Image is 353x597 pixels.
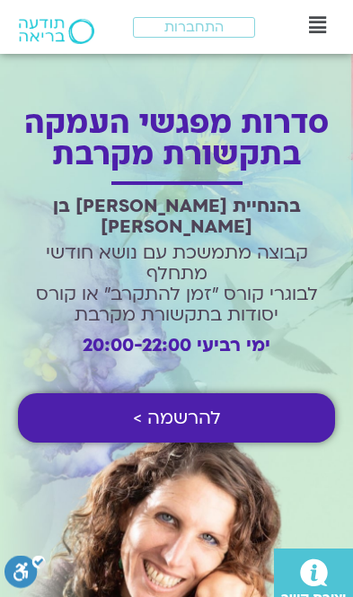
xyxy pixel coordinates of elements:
h2: בהנחיית [PERSON_NAME] בן [PERSON_NAME] [18,196,335,237]
span: התחברות [164,20,224,35]
a: יצירת קשר [298,555,330,586]
span: להרשמה > [133,408,221,428]
img: תודעה בריאה [19,19,94,45]
a: התחברות [133,17,256,38]
h2: קבוצה מתמשכת עם נושא חודשי מתחלף לבוגרי קורס ״זמן להתקרב״ או קורס יסודות בתקשורת מקרבת [18,242,335,325]
h1: סדרות מפגשי העמקה בתקשורת מקרבת [18,108,335,171]
strong: ימי רביעי 20:00-22:00 [83,333,270,357]
a: להרשמה > [18,393,335,443]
